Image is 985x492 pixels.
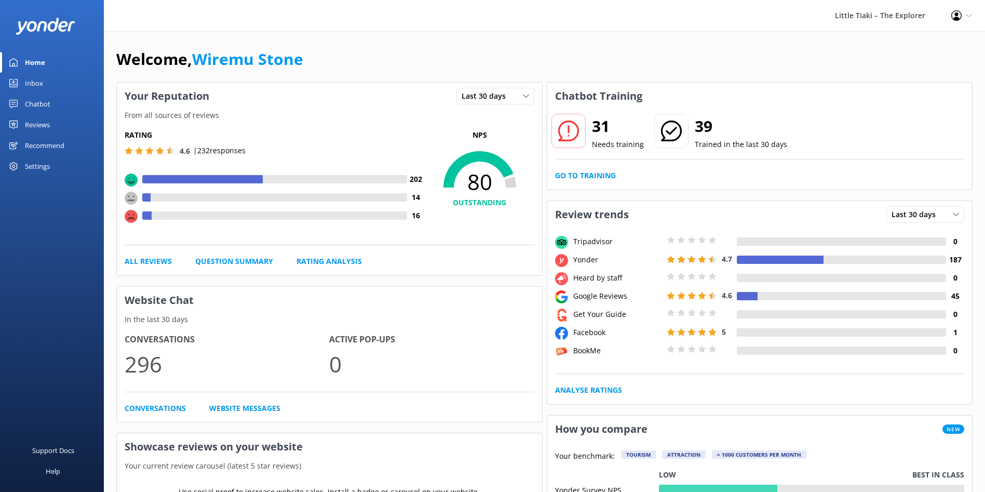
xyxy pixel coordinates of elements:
h2: 31 [592,114,644,139]
h3: How you compare [547,416,655,443]
div: Home [25,52,45,73]
div: Recommend [25,135,64,156]
div: Tourism [621,450,656,459]
p: Your current review carousel (latest 5 star reviews) [117,460,542,472]
div: Support Docs [32,440,74,461]
p: 296 [125,347,329,381]
a: Wiremu Stone [192,48,303,70]
div: Facebook [571,327,664,338]
h4: OUTSTANDING [425,197,534,208]
a: Go to Training [555,170,616,181]
h4: Active Pop-ups [329,333,534,347]
div: Settings [25,156,50,177]
a: Website Messages [209,403,280,414]
h1: Welcome, [116,47,303,72]
h4: 0 [946,309,964,320]
p: From all sources of reviews [117,110,542,121]
span: 4.6 [180,146,190,156]
span: 4.6 [722,290,732,300]
span: 5 [722,327,726,337]
div: Inbox [25,73,43,94]
img: yonder-white-logo.png [16,18,75,35]
span: 4.7 [722,254,732,264]
div: Heard by staff [571,272,664,284]
a: All Reviews [125,256,172,267]
div: Attraction [662,450,706,459]
div: Google Reviews [571,290,664,302]
div: Tripadvisor [571,236,664,247]
p: Low [659,469,676,481]
h4: 14 [407,192,425,203]
div: Chatbot [25,94,50,114]
p: Your benchmark: [555,450,615,463]
h4: 1 [946,327,964,338]
a: Conversations [125,403,186,414]
h4: 0 [946,272,964,284]
h5: Rating [125,129,425,141]
p: Trained in the last 30 days [695,139,787,150]
span: 80 [425,169,534,195]
h3: Website Chat [117,287,542,314]
p: NPS [425,129,534,141]
h4: 45 [946,290,964,302]
a: Question Summary [195,256,273,267]
span: New [942,424,964,434]
div: Help [46,461,60,482]
div: Get Your Guide [571,309,664,320]
h3: Showcase reviews on your website [117,433,542,460]
a: Rating Analysis [296,256,362,267]
h4: 0 [946,345,964,356]
div: BookMe [571,345,664,356]
h4: 0 [946,236,964,247]
h3: Chatbot Training [547,83,650,110]
h3: Review trends [547,201,637,228]
div: Reviews [25,114,50,135]
p: | 232 responses [193,145,246,156]
p: Best in class [912,469,964,481]
p: Needs training [592,139,644,150]
h3: Your Reputation [117,83,217,110]
p: In the last 30 days [117,314,542,325]
div: > 1000 customers per month [712,450,806,459]
a: Analyse Ratings [555,384,622,396]
h4: 202 [407,174,425,185]
h4: 16 [407,210,425,221]
p: 0 [329,347,534,381]
div: Yonder [571,254,664,265]
span: Last 30 days [892,209,942,220]
h4: Conversations [125,333,329,347]
h4: 187 [946,254,964,265]
h2: 39 [695,114,787,139]
span: Last 30 days [462,90,512,102]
